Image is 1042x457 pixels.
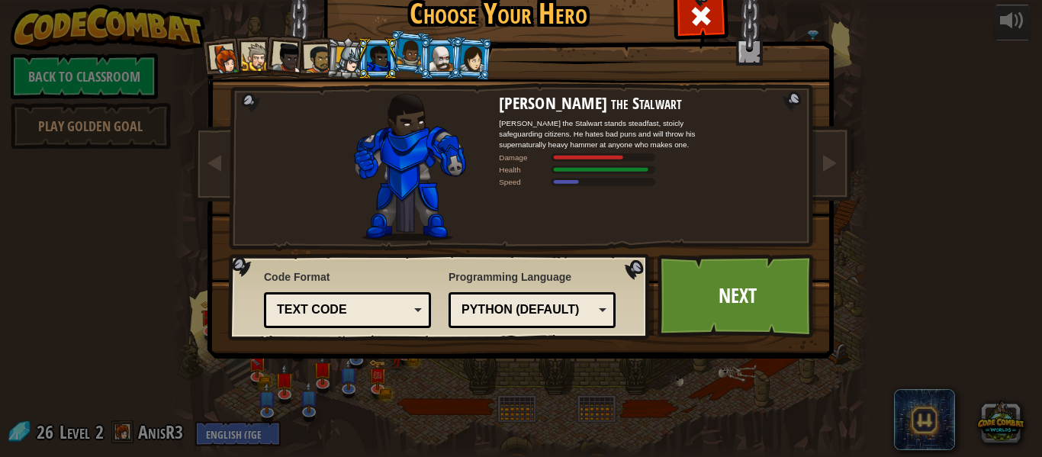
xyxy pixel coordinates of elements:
div: Text code [277,301,409,319]
li: Hattori Hanzō [325,37,368,80]
img: Gordon-selection-pose.png [354,94,466,241]
li: Sir Tharin Thunderfist [233,35,274,77]
span: Code Format [264,269,431,285]
li: Lady Ida Justheart [262,34,307,79]
div: Python (Default) [462,301,593,319]
li: Illia Shieldsmith [449,36,494,80]
div: Damage [499,152,552,163]
span: Programming Language [449,269,616,285]
div: Speed [499,176,552,187]
li: Alejandro the Duelist [294,37,336,80]
li: Okar Stompfoot [420,37,461,79]
li: Gordon the Stalwart [357,37,398,79]
div: Deals 83% of listed Warrior weapon damage. [499,152,712,163]
a: Next [658,254,817,338]
h2: [PERSON_NAME] the Stalwart [499,94,712,112]
li: Arryn Stonewall [387,29,432,75]
img: language-selector-background.png [228,254,654,341]
div: Moves at 7 meters per second. [499,176,712,187]
div: Gains 180% of listed Warrior armor health. [499,164,712,175]
div: Health [499,164,552,175]
div: [PERSON_NAME] the Stalwart stands steadfast, stoicly safeguarding citizens. He hates bad puns and... [499,117,712,150]
li: Captain Anya Weston [200,36,245,81]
